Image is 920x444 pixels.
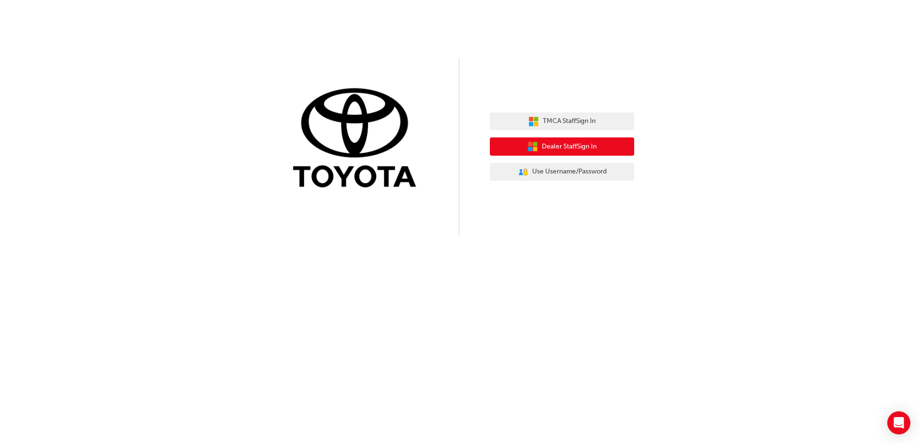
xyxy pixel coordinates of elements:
[887,411,910,434] div: Open Intercom Messenger
[490,163,634,181] button: Use Username/Password
[532,166,607,177] span: Use Username/Password
[542,141,597,152] span: Dealer Staff Sign In
[286,86,430,192] img: Trak
[543,116,596,127] span: TMCA Staff Sign In
[490,137,634,156] button: Dealer StaffSign In
[490,112,634,131] button: TMCA StaffSign In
